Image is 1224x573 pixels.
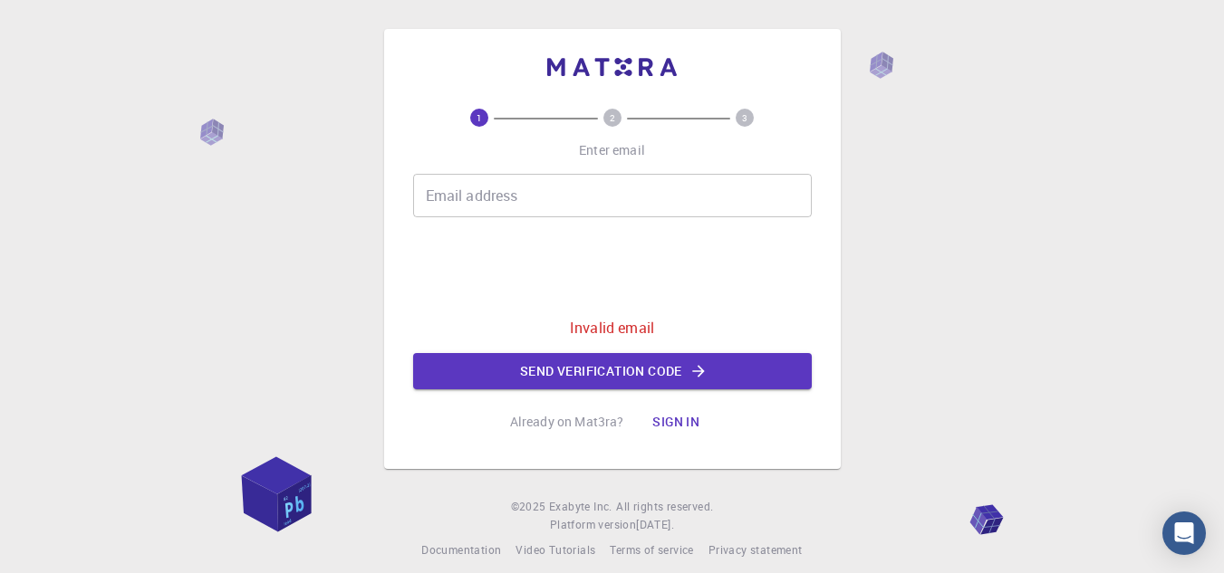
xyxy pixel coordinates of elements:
[421,541,501,559] a: Documentation
[610,542,693,557] span: Terms of service
[550,516,636,534] span: Platform version
[638,404,714,440] button: Sign in
[636,516,674,534] a: [DATE].
[708,541,803,559] a: Privacy statement
[421,542,501,557] span: Documentation
[708,542,803,557] span: Privacy statement
[549,499,612,513] span: Exabyte Inc.
[413,353,812,389] button: Send verification code
[570,317,654,339] p: Invalid email
[510,413,624,431] p: Already on Mat3ra?
[610,111,615,124] text: 2
[616,498,713,516] span: All rights reserved.
[516,542,595,557] span: Video Tutorials
[511,498,549,516] span: © 2025
[477,111,482,124] text: 1
[475,232,750,302] iframe: reCAPTCHA
[742,111,747,124] text: 3
[610,541,693,559] a: Terms of service
[636,517,674,531] span: [DATE] .
[579,141,645,159] p: Enter email
[516,541,595,559] a: Video Tutorials
[1162,511,1206,555] div: Open Intercom Messenger
[549,498,612,516] a: Exabyte Inc.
